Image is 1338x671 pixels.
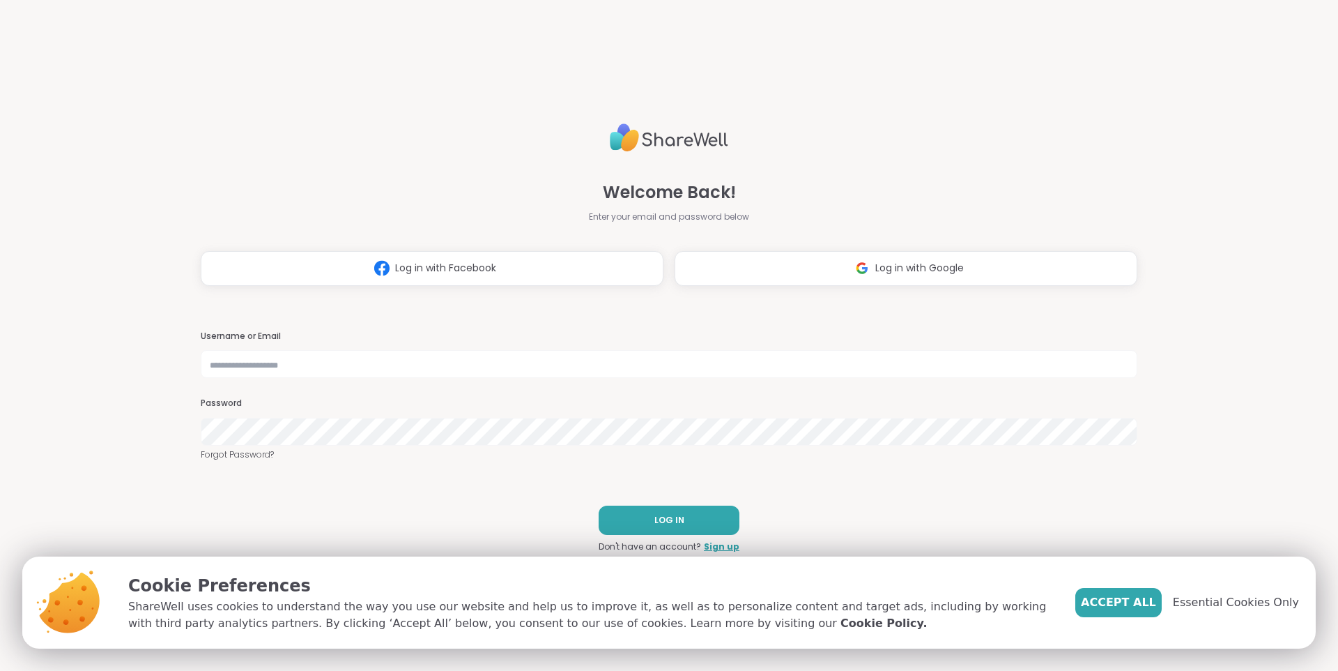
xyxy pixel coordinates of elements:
span: Accept All [1081,594,1156,611]
span: Essential Cookies Only [1173,594,1299,611]
button: Log in with Google [675,251,1137,286]
img: ShareWell Logomark [369,255,395,281]
span: Log in with Google [875,261,964,276]
span: LOG IN [654,514,684,527]
a: Forgot Password? [201,448,1137,461]
img: ShareWell Logomark [849,255,875,281]
button: Accept All [1075,588,1162,617]
button: Log in with Facebook [201,251,663,286]
p: Cookie Preferences [128,573,1053,598]
a: Cookie Policy. [840,615,927,632]
img: ShareWell Logo [610,118,728,158]
span: Don't have an account? [599,541,701,553]
h3: Username or Email [201,331,1137,342]
span: Enter your email and password below [589,211,749,223]
h3: Password [201,398,1137,409]
span: Welcome Back! [603,180,736,205]
span: Log in with Facebook [395,261,496,276]
button: LOG IN [599,506,739,535]
p: ShareWell uses cookies to understand the way you use our website and help us to improve it, as we... [128,598,1053,632]
a: Sign up [704,541,739,553]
